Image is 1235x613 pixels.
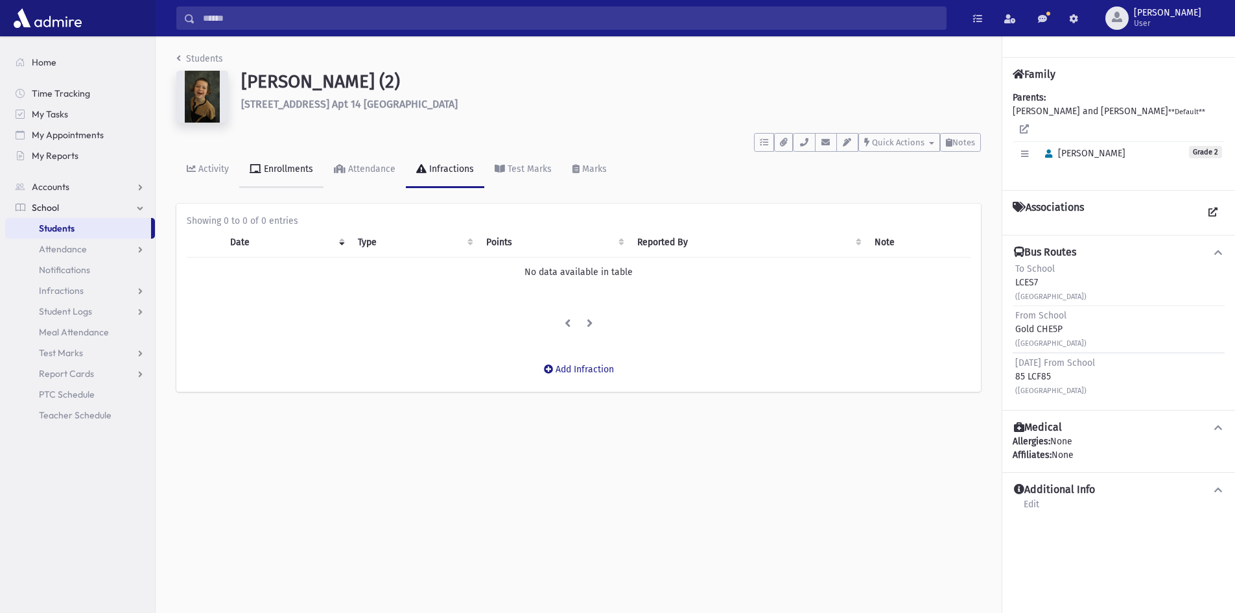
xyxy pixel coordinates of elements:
[261,163,313,174] div: Enrollments
[1015,387,1087,395] small: ([GEOGRAPHIC_DATA])
[1014,421,1062,435] h4: Medical
[5,280,155,301] a: Infractions
[427,163,474,174] div: Infractions
[346,163,395,174] div: Attendance
[32,56,56,68] span: Home
[32,108,68,120] span: My Tasks
[195,6,946,30] input: Search
[1013,450,1052,461] b: Affiliates:
[1014,246,1076,259] h4: Bus Routes
[1023,497,1040,520] a: Edit
[176,152,239,188] a: Activity
[39,347,83,359] span: Test Marks
[1013,201,1084,224] h4: Associations
[1015,356,1095,397] div: 85 LCF85
[1013,92,1046,103] b: Parents:
[39,409,112,421] span: Teacher Schedule
[858,133,940,152] button: Quick Actions
[5,125,155,145] a: My Appointments
[241,98,981,110] h6: [STREET_ADDRESS] Apt 14 [GEOGRAPHIC_DATA]
[1014,483,1095,497] h4: Additional Info
[323,152,406,188] a: Attendance
[867,228,970,258] th: Note
[1015,339,1087,348] small: ([GEOGRAPHIC_DATA])
[1013,448,1225,462] div: None
[5,218,151,239] a: Students
[5,83,155,104] a: Time Tracking
[10,5,85,31] img: AdmirePro
[1013,68,1055,80] h4: Family
[5,145,155,166] a: My Reports
[39,264,90,276] span: Notifications
[39,368,94,379] span: Report Cards
[1189,146,1222,158] span: Grade 2
[1013,436,1050,447] b: Allergies:
[5,259,155,280] a: Notifications
[32,181,69,193] span: Accounts
[39,389,95,400] span: PTC Schedule
[1013,483,1225,497] button: Additional Info
[872,138,924,147] span: Quick Actions
[39,285,84,296] span: Infractions
[406,152,484,188] a: Infractions
[1013,421,1225,435] button: Medical
[39,243,87,255] span: Attendance
[5,176,155,197] a: Accounts
[176,53,223,64] a: Students
[1015,309,1087,350] div: Gold CHE5P
[484,152,562,188] a: Test Marks
[1201,201,1225,224] a: View all Associations
[5,104,155,125] a: My Tasks
[1015,263,1055,274] span: To School
[187,214,970,228] div: Showing 0 to 0 of 0 entries
[39,326,109,338] span: Meal Attendance
[5,52,155,73] a: Home
[1015,293,1087,301] small: ([GEOGRAPHIC_DATA])
[5,322,155,343] a: Meal Attendance
[5,405,155,426] a: Teacher Schedule
[196,163,229,174] div: Activity
[5,363,155,384] a: Report Cards
[952,138,975,147] span: Notes
[5,197,155,218] a: School
[505,163,552,174] div: Test Marks
[1015,262,1087,303] div: LCES7
[1134,18,1201,29] span: User
[39,306,92,317] span: Student Logs
[5,343,155,363] a: Test Marks
[1013,246,1225,259] button: Bus Routes
[1039,148,1125,159] span: [PERSON_NAME]
[5,301,155,322] a: Student Logs
[32,150,78,162] span: My Reports
[629,228,867,258] th: Reported By: activate to sort column ascending
[580,163,607,174] div: Marks
[535,358,622,381] button: Add Infraction
[940,133,981,152] button: Notes
[1015,357,1095,368] span: [DATE] From School
[1134,8,1201,18] span: [PERSON_NAME]
[350,228,478,258] th: Type: activate to sort column ascending
[562,152,617,188] a: Marks
[5,384,155,405] a: PTC Schedule
[32,88,90,99] span: Time Tracking
[241,71,981,93] h1: [PERSON_NAME] (2)
[478,228,629,258] th: Points: activate to sort column ascending
[1013,435,1225,462] div: None
[32,202,59,213] span: School
[222,228,350,258] th: Date: activate to sort column ascending
[1015,310,1066,321] span: From School
[239,152,323,188] a: Enrollments
[32,129,104,141] span: My Appointments
[1013,91,1225,180] div: [PERSON_NAME] and [PERSON_NAME]
[176,52,223,71] nav: breadcrumb
[5,239,155,259] a: Attendance
[39,222,75,234] span: Students
[187,258,970,287] td: No data available in table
